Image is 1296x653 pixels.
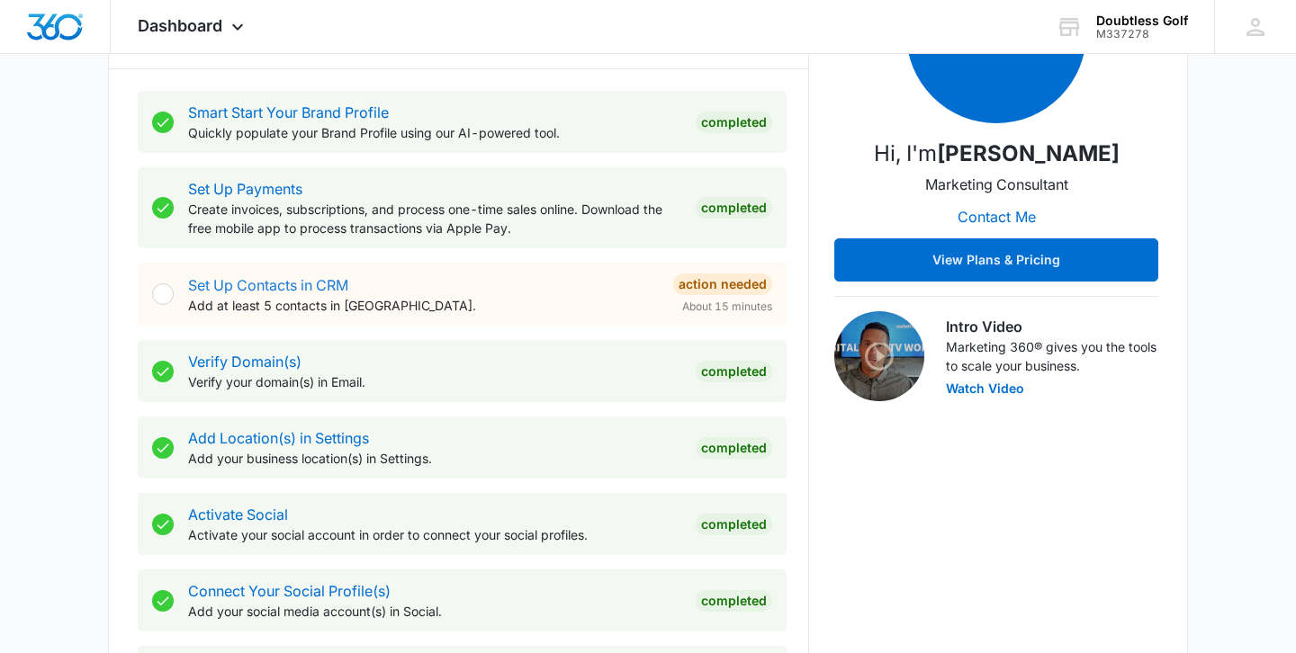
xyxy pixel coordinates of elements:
div: Completed [696,437,772,459]
div: account name [1096,13,1188,28]
div: Completed [696,197,772,219]
div: Action Needed [673,273,772,295]
p: Quickly populate your Brand Profile using our AI-powered tool. [188,123,681,142]
img: Intro Video [834,311,924,401]
p: Add your business location(s) in Settings. [188,449,681,468]
h3: Intro Video [946,316,1158,337]
a: Connect Your Social Profile(s) [188,582,391,600]
a: Add Location(s) in Settings [188,429,369,447]
button: Contact Me [940,195,1054,238]
span: Dashboard [138,16,222,35]
a: Verify Domain(s) [188,353,301,371]
p: Marketing Consultant [925,174,1068,195]
a: Set Up Contacts in CRM [188,276,348,294]
p: Activate your social account in order to connect your social profiles. [188,525,681,544]
p: Verify your domain(s) in Email. [188,372,681,391]
div: Completed [696,361,772,382]
p: Create invoices, subscriptions, and process one-time sales online. Download the free mobile app t... [188,200,681,237]
div: Completed [696,514,772,535]
p: Hi, I'm [874,138,1120,170]
strong: [PERSON_NAME] [937,140,1120,166]
div: account id [1096,28,1188,40]
a: Smart Start Your Brand Profile [188,103,389,121]
button: View Plans & Pricing [834,238,1158,282]
div: Completed [696,112,772,133]
p: Add your social media account(s) in Social. [188,602,681,621]
a: Set Up Payments [188,180,302,198]
div: Completed [696,590,772,612]
span: About 15 minutes [682,299,772,315]
p: Add at least 5 contacts in [GEOGRAPHIC_DATA]. [188,296,659,315]
p: Marketing 360® gives you the tools to scale your business. [946,337,1158,375]
a: Activate Social [188,505,288,523]
button: Watch Video [946,382,1024,395]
